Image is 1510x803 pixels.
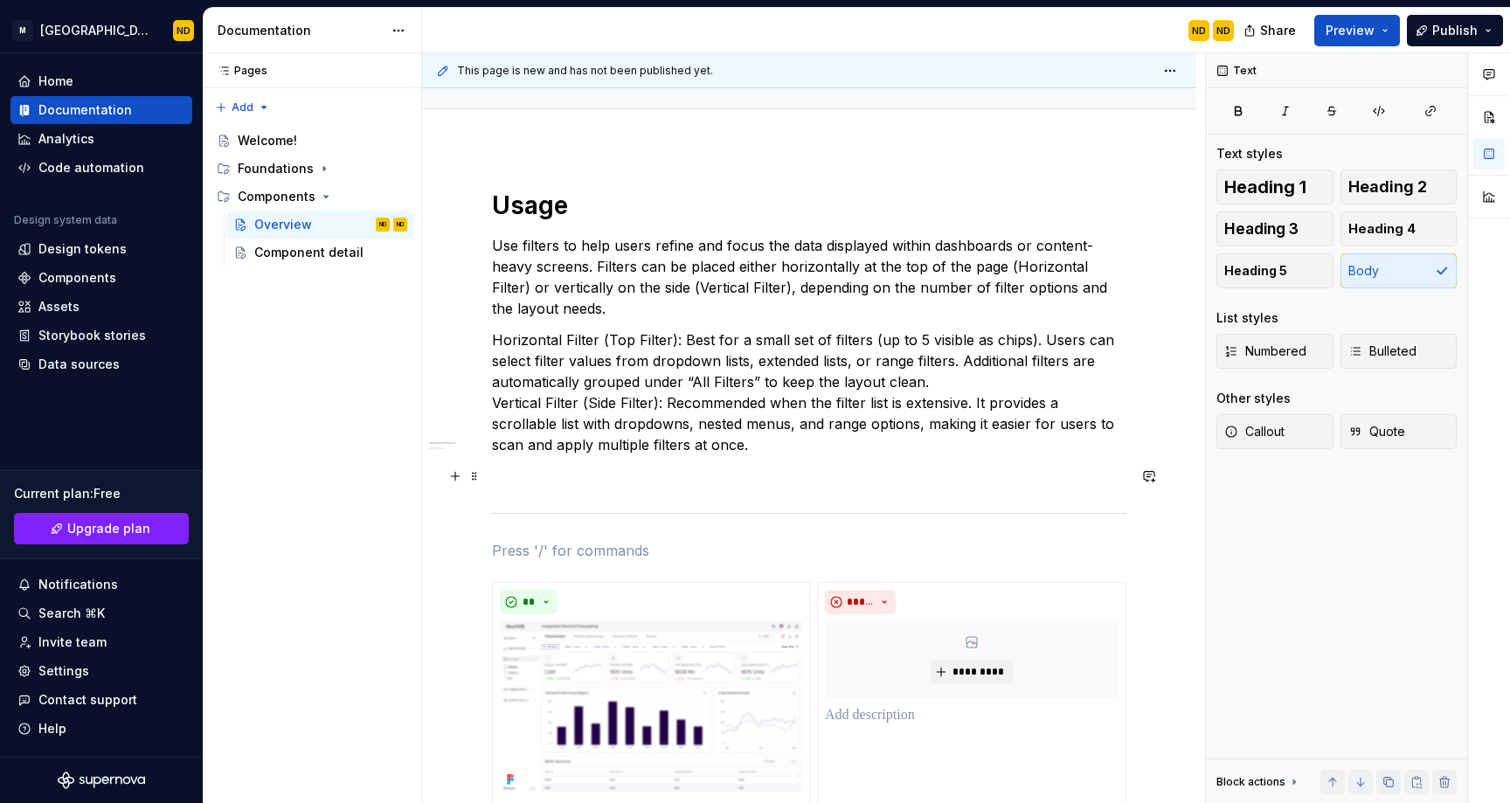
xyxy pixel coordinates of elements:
div: Assets [38,298,80,315]
a: Analytics [10,125,192,153]
span: Heading 2 [1348,178,1427,196]
span: Heading 3 [1224,220,1299,238]
button: Numbered [1216,334,1333,369]
h1: Usage [492,190,1126,221]
button: Publish [1407,15,1503,46]
div: Data sources [38,356,120,373]
span: Add [232,100,253,114]
div: Components [38,269,116,287]
button: Quote [1340,414,1458,449]
button: Heading 2 [1340,170,1458,204]
div: Settings [38,662,89,680]
div: Design system data [14,213,117,227]
a: Welcome! [210,127,414,155]
div: ND [1216,24,1230,38]
a: Assets [10,293,192,321]
a: Code automation [10,154,192,182]
img: a7d35c05-6e1a-4dab-b01a-d1d1c892a327.png [500,621,802,792]
span: This page is new and has not been published yet. [457,64,713,78]
div: Text styles [1216,145,1283,163]
div: Foundations [238,160,314,177]
div: Component detail [254,244,364,261]
div: Other styles [1216,390,1291,407]
div: Components [210,183,414,211]
a: Invite team [10,628,192,656]
div: Components [238,188,315,205]
a: OverviewNDND [226,211,414,239]
button: Heading 1 [1216,170,1333,204]
a: Home [10,67,192,95]
div: Pages [210,64,267,78]
span: Callout [1224,423,1285,440]
div: Home [38,73,73,90]
div: Foundations [210,155,414,183]
div: List styles [1216,309,1278,327]
div: Analytics [38,130,94,148]
div: Invite team [38,633,107,651]
div: Block actions [1216,770,1301,794]
a: Upgrade plan [14,513,189,544]
p: Use filters to help users refine and focus the data displayed within dashboards or content-heavy ... [492,235,1126,319]
span: Numbered [1224,343,1306,360]
span: Heading 5 [1224,262,1287,280]
button: Search ⌘K [10,599,192,627]
div: Documentation [218,22,383,39]
div: Design tokens [38,240,127,258]
button: Contact support [10,686,192,714]
button: Heading 3 [1216,211,1333,246]
a: Design tokens [10,235,192,263]
span: Quote [1348,423,1405,440]
div: Storybook stories [38,327,146,344]
button: Help [10,715,192,743]
span: Heading 1 [1224,178,1306,196]
button: Preview [1314,15,1400,46]
svg: Supernova Logo [58,772,145,789]
a: Components [10,264,192,292]
div: Block actions [1216,775,1285,789]
span: Publish [1432,22,1478,39]
a: Data sources [10,350,192,378]
div: Documentation [38,101,132,119]
button: M[GEOGRAPHIC_DATA]ND [3,11,199,49]
div: Search ⌘K [38,605,105,622]
div: ND [397,216,404,233]
div: Current plan : Free [14,485,189,502]
button: Share [1235,15,1307,46]
button: Bulleted [1340,334,1458,369]
button: Notifications [10,571,192,599]
span: Share [1260,22,1296,39]
div: Help [38,720,66,737]
div: Contact support [38,691,137,709]
div: ND [379,216,386,233]
div: ND [1192,24,1206,38]
div: Code automation [38,159,144,177]
span: Bulleted [1348,343,1416,360]
p: Horizontal Filter (Top Filter): Best for a small set of filters (up to 5 visible as chips). Users... [492,329,1126,455]
span: Upgrade plan [67,520,150,537]
div: Notifications [38,576,118,593]
button: Heading 5 [1216,253,1333,288]
button: Add [210,95,275,120]
div: ND [177,24,190,38]
button: Callout [1216,414,1333,449]
a: Documentation [10,96,192,124]
a: Settings [10,657,192,685]
div: Overview [254,216,312,233]
a: Component detail [226,239,414,267]
div: M [12,20,33,41]
button: Heading 4 [1340,211,1458,246]
span: Preview [1326,22,1375,39]
span: Heading 4 [1348,220,1416,238]
div: Page tree [210,127,414,267]
a: Storybook stories [10,322,192,350]
div: [GEOGRAPHIC_DATA] [40,22,152,39]
div: Welcome! [238,132,297,149]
